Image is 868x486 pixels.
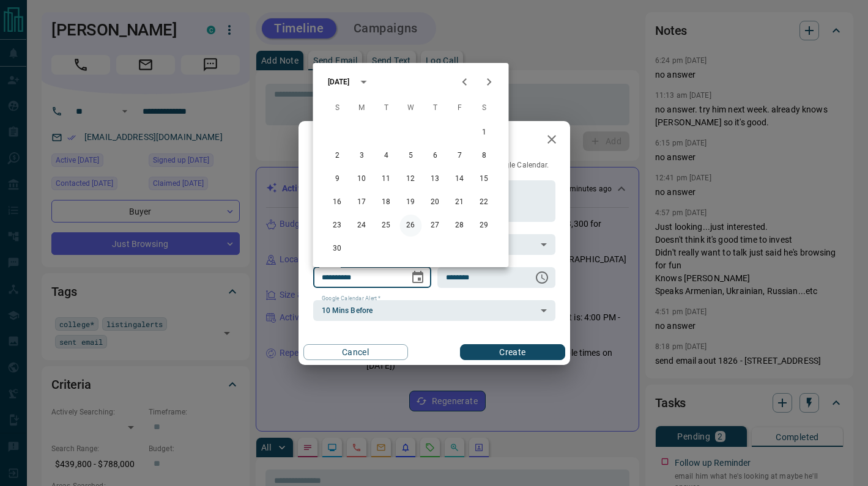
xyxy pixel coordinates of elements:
[400,215,422,237] button: 26
[425,168,447,190] button: 13
[351,96,373,120] span: Monday
[322,262,337,270] label: Date
[449,145,471,167] button: 7
[530,265,554,290] button: Choose time, selected time is 11:00 AM
[425,96,447,120] span: Thursday
[473,215,495,237] button: 29
[313,300,555,321] div: 10 Mins Before
[376,191,398,213] button: 18
[449,191,471,213] button: 21
[400,168,422,190] button: 12
[376,96,398,120] span: Tuesday
[322,295,380,303] label: Google Calendar Alert
[327,215,349,237] button: 23
[351,191,373,213] button: 17
[425,145,447,167] button: 6
[328,76,350,87] div: [DATE]
[473,145,495,167] button: 8
[376,145,398,167] button: 4
[327,145,349,167] button: 2
[327,191,349,213] button: 16
[473,191,495,213] button: 22
[376,168,398,190] button: 11
[327,238,349,260] button: 30
[449,215,471,237] button: 28
[299,121,380,160] h2: New Task
[303,344,408,360] button: Cancel
[446,262,462,270] label: Time
[327,168,349,190] button: 9
[473,168,495,190] button: 15
[473,96,495,120] span: Saturday
[351,145,373,167] button: 3
[351,168,373,190] button: 10
[473,122,495,144] button: 1
[400,145,422,167] button: 5
[327,96,349,120] span: Sunday
[400,191,422,213] button: 19
[351,215,373,237] button: 24
[353,72,374,92] button: calendar view is open, switch to year view
[376,215,398,237] button: 25
[400,96,422,120] span: Wednesday
[425,215,447,237] button: 27
[453,70,477,94] button: Previous month
[449,168,471,190] button: 14
[477,70,502,94] button: Next month
[425,191,447,213] button: 20
[460,344,565,360] button: Create
[406,265,430,290] button: Choose date, selected date is Oct 16, 2025
[449,96,471,120] span: Friday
